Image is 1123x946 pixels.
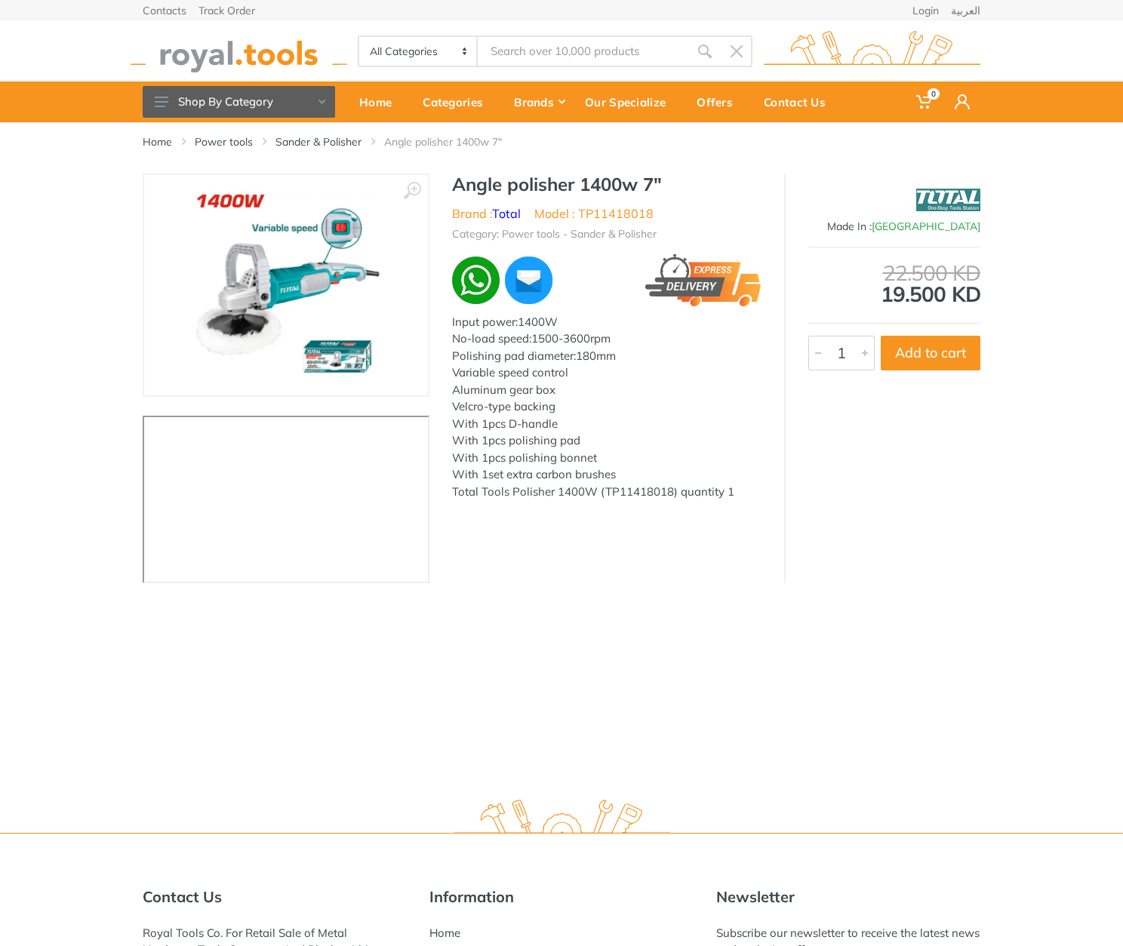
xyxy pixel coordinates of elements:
div: Polishing pad diameter:180mm [452,348,761,365]
div: Categories [412,86,503,118]
div: No-load speed:1500-3600rpm [452,330,761,348]
div: With 1pcs polishing pad [452,432,761,450]
a: Login [912,5,939,16]
div: With 1set extra carbon brushes [452,466,761,484]
h1: Angle polisher 1400w 7" [452,174,761,195]
a: Categories [412,81,503,122]
li: Model : TP11418018 [534,204,654,223]
div: 19.500 KD [808,263,980,305]
a: Contacts [143,5,186,16]
div: With 1pcs polishing bonnet [452,450,761,467]
h5: Information [429,888,694,906]
div: With 1pcs D-handle [452,416,761,433]
li: Category: Power tools - Sander & Polisher [452,226,657,242]
span: [GEOGRAPHIC_DATA] [872,220,980,233]
button: Shop By Category [143,86,335,118]
div: Offers [686,86,753,118]
img: royal.tools Logo [764,31,980,72]
a: Home [143,134,172,149]
div: Our Specialize [574,86,686,118]
div: Home [349,86,412,118]
div: Total Tools Polisher 1400W (TP11418018) quantity 1 [452,484,761,501]
nav: breadcrumb [143,134,980,149]
img: wa.webp [452,256,500,304]
div: Input power:1400W [452,314,761,331]
img: ma.webp [503,254,555,306]
a: Track Order [198,5,255,16]
a: Home [349,81,412,122]
a: Our Specialize [574,81,686,122]
img: Royal Tools - Angle polisher 1400w 7 [191,190,381,380]
span: 0 [928,88,940,100]
img: express.png [645,254,761,306]
li: Brand : [452,204,521,223]
li: Angle polisher 1400w 7" [384,134,525,149]
img: Total [916,181,980,219]
h5: Newsletter [716,888,980,906]
img: royal.tools Logo [131,31,347,72]
img: royal.tools Logo [454,800,670,841]
a: العربية [951,5,980,16]
div: Contact Us [753,86,846,118]
div: Made In : [808,219,980,235]
select: Category [359,37,478,66]
div: Velcro-type backing [452,398,761,416]
div: Aluminum gear box [452,382,761,399]
a: Sander & Polisher [275,134,362,149]
div: Variable speed control [452,364,761,382]
div: 22.500 KD [808,263,980,284]
a: Total [492,206,521,221]
button: Add to cart [881,336,980,370]
a: Offers [686,81,753,122]
div: Brands [503,86,574,118]
a: Home [429,926,460,940]
a: 0 [906,81,944,122]
input: Site search [478,35,689,67]
a: Contact Us [753,81,846,122]
h5: Contact Us [143,888,407,906]
a: Power tools [195,134,253,149]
